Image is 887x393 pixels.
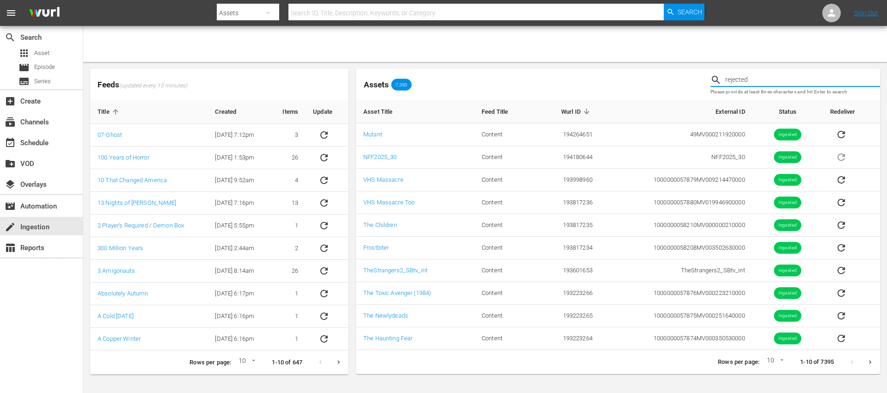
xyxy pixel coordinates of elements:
a: The Toxic Avenger (1984) [363,289,431,296]
td: Content [474,123,533,146]
input: Search Title, Series Title, Wurl ID or External ID [725,73,880,87]
th: Update [306,100,349,124]
a: A Cold [DATE] [98,313,134,319]
a: 07-Ghost [98,131,122,138]
td: 1 [270,282,306,305]
div: 10 [235,356,257,369]
span: Ingested [774,245,801,252]
a: VHS Massacre [363,176,404,183]
td: Content [474,191,533,214]
table: sticky table [90,100,349,350]
td: 1000000057875 MV000251640000 [600,305,752,327]
p: Rows per page: [718,358,759,367]
a: VHS Massacre Too [363,199,415,206]
td: Content [474,327,533,350]
a: 3 Amigonauts [98,267,135,274]
td: [DATE] 7:12pm [208,124,270,147]
td: 4 [270,169,306,192]
td: [DATE] 5:55pm [208,215,270,237]
td: 1 [270,215,306,237]
th: External ID [600,100,752,123]
td: 193223264 [533,327,600,350]
td: 1 [270,305,306,328]
span: Asset Title [363,107,405,116]
td: 1 [270,328,306,350]
td: 193601653 [533,259,600,282]
p: Please provide at least three characters and hit Enter to search [710,88,880,96]
span: Search [5,32,16,43]
p: 1-10 of 647 [272,358,302,367]
span: Ingested [774,267,801,274]
td: 3 [270,124,306,147]
span: Ingested [774,199,801,206]
td: [DATE] 9:52am [208,169,270,192]
span: Ingested [774,335,801,342]
button: Next page [330,353,348,371]
th: Items [270,100,306,124]
span: Asset is in future lineups. Remove all episodes that contain this asset before redelivering [830,153,852,160]
span: Schedule [5,137,16,148]
td: [DATE] 6:16pm [208,305,270,328]
span: Asset [34,49,49,58]
span: Search [678,4,702,20]
button: Next page [861,353,879,371]
p: 1-10 of 7395 [800,358,834,367]
a: Mutant [363,131,382,138]
p: Rows per page: [190,358,231,367]
span: Channels [5,117,16,128]
span: Ingestion [5,221,16,233]
a: NFF2025_30 [363,154,397,160]
span: Ingested [774,313,801,319]
span: Title [98,108,122,116]
a: TheStrangers2_SBtv_int [363,267,428,274]
td: TheStrangers2_SBtv_int [600,259,752,282]
a: 10 That Changed America [98,177,167,184]
td: NFF2025_30 [600,146,752,169]
td: [DATE] 6:17pm [208,282,270,305]
td: 1000000057876 MV000223210000 [600,282,752,305]
span: Ingested [774,177,801,184]
table: sticky table [356,100,880,350]
span: Created [215,108,248,116]
td: [DATE] 8:14am [208,260,270,282]
span: 7,395 [392,82,412,87]
td: [DATE] 1:53pm [208,147,270,169]
span: Episode [34,62,55,72]
span: Feeds [90,77,349,92]
span: VOD [5,158,16,169]
span: Automation [5,201,16,212]
th: Status [752,100,823,123]
a: 100 Years of Horror [98,154,149,161]
span: Reports [5,242,16,253]
td: 193817236 [533,191,600,214]
td: 26 [270,147,306,169]
td: 13 [270,192,306,215]
td: Content [474,214,533,237]
a: The Children [363,221,397,228]
a: Absolutely Autumn [98,290,148,297]
span: Series [34,77,51,86]
td: 1000000058210 MV000000210000 [600,214,752,237]
a: The Haunting Fear [363,335,412,342]
span: (updated every 15 minutes) [119,82,187,90]
td: 1000000057874 MV000350530000 [600,327,752,350]
td: Content [474,169,533,191]
td: 49 MV000211920000 [600,123,752,146]
div: 10 [763,355,785,369]
button: Search [664,4,704,20]
td: 193998960 [533,169,600,191]
a: Frostbiter [363,244,389,251]
span: Ingested [774,290,801,297]
span: Wurl ID [561,107,593,116]
td: 26 [270,260,306,282]
td: [DATE] 2:44am [208,237,270,260]
td: 2 [270,237,306,260]
td: 1000000057879 MV009214470000 [600,169,752,191]
span: Episode [18,62,30,73]
td: 194264651 [533,123,600,146]
td: 193223265 [533,305,600,327]
a: Sign Out [854,9,878,17]
td: Content [474,146,533,169]
a: 300 Million Years [98,245,143,252]
a: A Copper Winter [98,335,141,342]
